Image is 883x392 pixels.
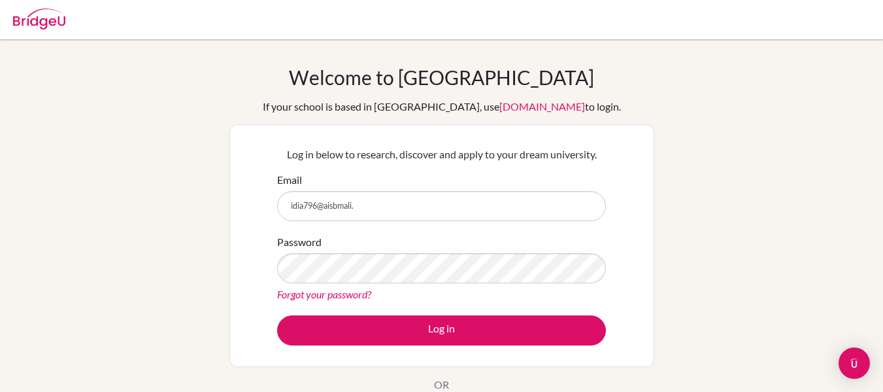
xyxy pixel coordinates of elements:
div: Open Intercom Messenger [839,347,870,379]
div: If your school is based in [GEOGRAPHIC_DATA], use to login. [263,99,621,115]
label: Email [277,172,302,188]
img: Bridge-U [13,9,65,29]
label: Password [277,234,322,250]
a: Forgot your password? [277,288,371,300]
p: Log in below to research, discover and apply to your dream university. [277,147,606,162]
h1: Welcome to [GEOGRAPHIC_DATA] [289,65,594,89]
a: [DOMAIN_NAME] [499,100,585,113]
button: Log in [277,315,606,346]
